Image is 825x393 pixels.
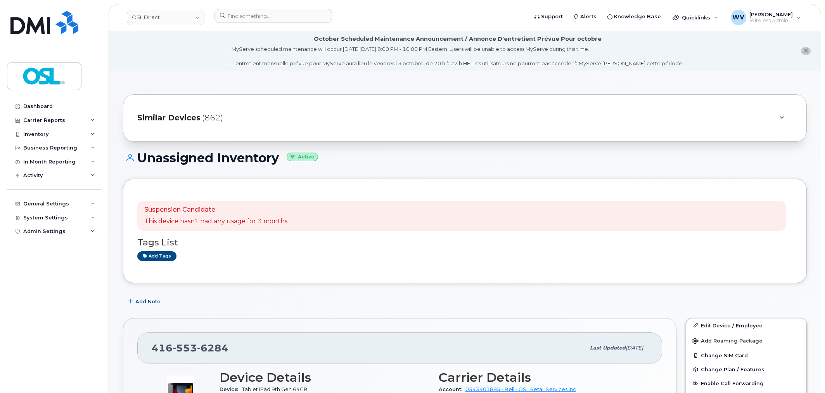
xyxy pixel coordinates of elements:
button: close notification [801,47,811,55]
h3: Device Details [220,370,429,384]
div: MyServe scheduled maintenance will occur [DATE][DATE] 8:00 PM - 10:00 PM Eastern. Users will be u... [232,45,683,67]
button: Change SIM Card [686,348,806,362]
a: Edit Device / Employee [686,318,806,332]
button: Add Roaming Package [686,332,806,348]
h3: Tags List [137,238,792,247]
h1: Unassigned Inventory [123,151,807,165]
span: Change Plan / Features [701,367,764,372]
span: [DATE] [626,345,643,351]
a: Add tags [137,251,176,261]
button: Change Plan / Features [686,362,806,376]
p: Suspension Candidate [144,205,287,214]
span: 416 [152,342,228,354]
span: Add Roaming Package [692,338,763,345]
span: (862) [202,112,223,123]
span: 553 [173,342,197,354]
button: Add Note [123,295,167,309]
h3: Carrier Details [439,370,649,384]
div: October Scheduled Maintenance Announcement / Annonce D'entretient Prévue Pour octobre [314,35,602,43]
span: Add Note [135,298,161,305]
small: Active [287,153,318,162]
a: 0543401885 - Bell - OSL Retail Services Inc [465,386,576,392]
span: Device [220,386,242,392]
p: This device hasn't had any usage for 3 months [144,217,287,226]
span: Tablet iPad 9th Gen 64GB [242,386,308,392]
button: Enable Call Forwarding [686,376,806,390]
span: Last updated [590,345,626,351]
span: Account [439,386,465,392]
span: Enable Call Forwarding [701,381,764,386]
span: Similar Devices [137,112,201,123]
span: 6284 [197,342,228,354]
